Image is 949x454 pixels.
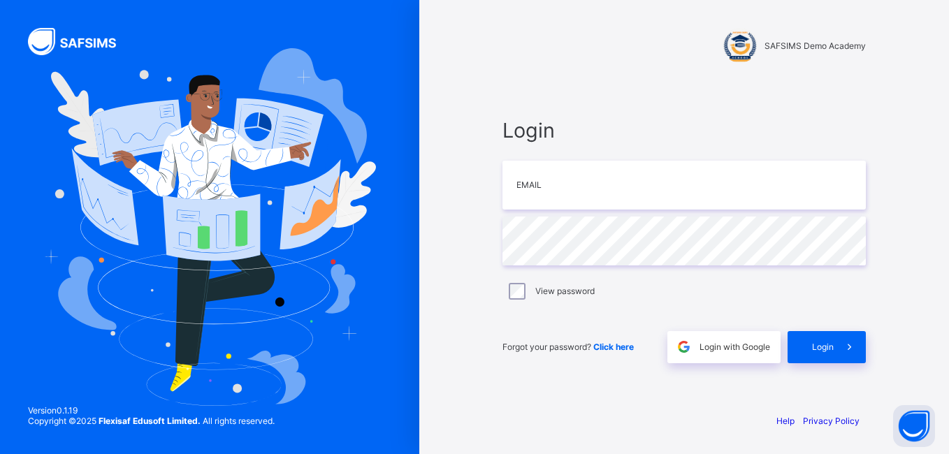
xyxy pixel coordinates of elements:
span: Version 0.1.19 [28,405,275,416]
a: Click here [593,342,634,352]
span: Copyright © 2025 All rights reserved. [28,416,275,426]
img: SAFSIMS Logo [28,28,133,55]
span: Login with Google [700,342,770,352]
span: Login [812,342,834,352]
a: Privacy Policy [803,416,860,426]
img: Hero Image [43,48,376,406]
img: google.396cfc9801f0270233282035f929180a.svg [676,339,692,355]
span: Login [502,118,866,142]
span: SAFSIMS Demo Academy [765,41,866,51]
strong: Flexisaf Edusoft Limited. [99,416,201,426]
label: View password [535,286,595,296]
a: Help [776,416,795,426]
span: Forgot your password? [502,342,634,352]
button: Open asap [893,405,935,447]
